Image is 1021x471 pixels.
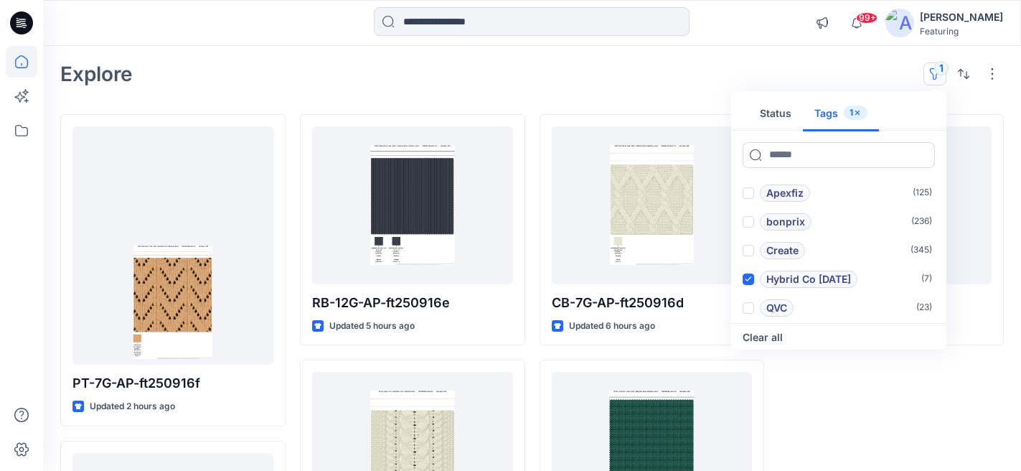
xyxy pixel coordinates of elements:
[766,299,787,317] p: QVC
[766,271,851,288] p: Hybrid Co [DATE]
[748,97,803,131] button: Status
[923,62,946,85] button: 1
[552,126,753,284] a: CB-7G-AP-ft250916d
[911,243,932,258] p: ( 345 )
[885,9,914,37] img: avatar
[803,97,879,131] button: Tags
[72,126,273,365] a: PT-7G-AP-ft250916f
[916,300,932,315] p: ( 23 )
[312,126,513,284] a: RB-12G-AP-ft250916e
[766,213,805,230] p: bonprix
[856,12,878,24] span: 99+
[850,106,853,121] p: 1
[569,319,655,334] p: Updated 6 hours ago
[921,271,932,286] p: ( 7 )
[312,293,513,313] p: RB-12G-AP-ft250916e
[60,62,133,85] h2: Explore
[90,399,175,414] p: Updated 2 hours ago
[766,185,804,202] p: Apexfiz
[72,373,273,393] p: PT-7G-AP-ft250916f
[766,242,799,259] p: Create
[920,9,1003,26] div: [PERSON_NAME]
[743,329,783,346] button: Clear all
[329,319,415,334] p: Updated 5 hours ago
[913,185,932,200] p: ( 125 )
[552,293,753,313] p: CB-7G-AP-ft250916d
[920,26,1003,37] div: Featuring
[911,214,932,229] p: ( 236 )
